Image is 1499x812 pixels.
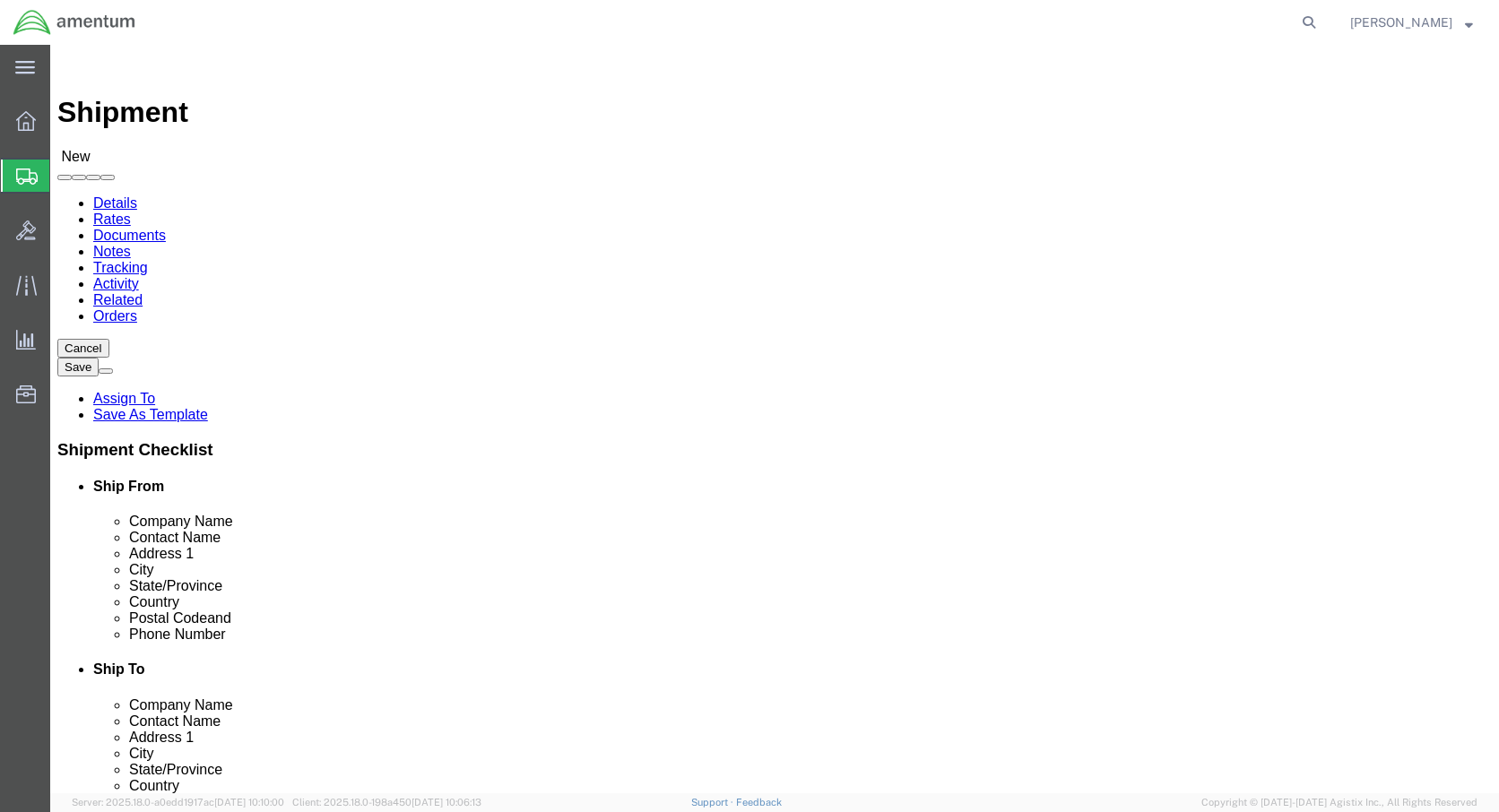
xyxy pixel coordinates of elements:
[412,797,481,808] span: [DATE] 10:06:13
[292,797,481,808] span: Client: 2025.18.0-198a450
[72,797,284,808] span: Server: 2025.18.0-a0edd1917ac
[50,45,1499,793] iframe: FS Legacy Container
[691,797,736,808] a: Support
[13,9,136,36] img: logo
[736,797,782,808] a: Feedback
[1350,13,1452,32] span: Ana Nelson
[1201,795,1477,810] span: Copyright © [DATE]-[DATE] Agistix Inc., All Rights Reserved
[1349,12,1474,33] button: [PERSON_NAME]
[214,797,284,808] span: [DATE] 10:10:00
